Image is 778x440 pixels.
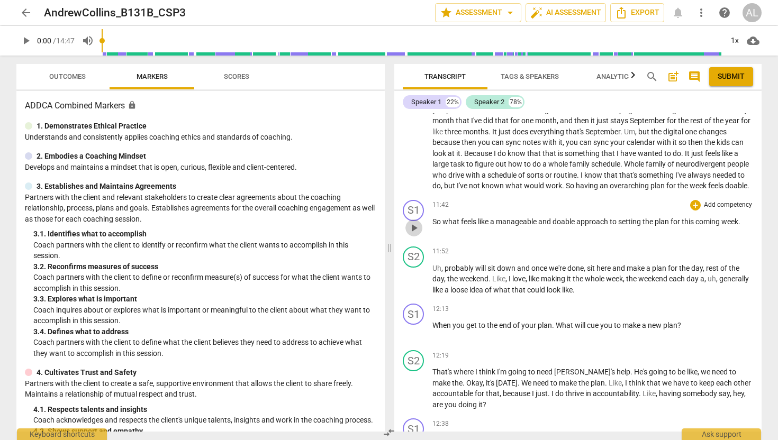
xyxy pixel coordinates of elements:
[25,132,376,143] p: Understands and consistently applies coaching ethics and standards of coaching.
[542,138,558,146] span: with
[529,274,541,283] span: like
[708,181,725,190] span: feels
[630,116,667,125] span: September
[432,286,445,294] span: like
[563,138,566,146] span: ,
[664,149,673,158] span: to
[478,217,490,226] span: like
[541,274,567,283] span: making
[224,72,249,80] span: Scores
[448,149,456,158] span: at
[717,138,731,146] span: kids
[538,217,553,226] span: and
[33,272,376,294] p: Coach partners with the client to define or reconfirm measure(s) of success for what the client w...
[460,149,464,158] span: .
[432,217,442,226] span: So
[456,116,471,125] span: that
[487,264,497,272] span: sit
[566,181,576,190] span: So
[44,6,186,20] h2: AndrewCollins_B131B_CSP3
[685,106,692,114] span: in
[646,264,652,272] span: a
[734,149,738,158] span: a
[700,274,704,283] span: a
[634,106,643,114] span: to
[432,149,448,158] span: look
[690,181,708,190] span: week
[49,72,86,80] span: Outcomes
[638,127,651,136] span: but
[747,34,759,47] span: cloud_download
[432,264,441,272] span: Filler word
[730,106,748,114] span: Every
[623,274,626,283] span: ,
[483,116,495,125] span: did
[738,171,745,179] span: to
[679,264,691,272] span: the
[705,149,722,158] span: feels
[695,217,721,226] span: coming
[709,67,753,86] button: Please Do Not Submit until your Assessment is Complete
[496,217,538,226] span: manageable
[558,149,565,158] span: is
[581,171,584,179] span: I
[673,149,681,158] span: do
[604,171,619,179] span: that
[721,217,738,226] span: week
[703,264,706,272] span: ,
[442,217,461,226] span: what
[548,160,569,168] span: whole
[435,3,521,22] button: Assessment
[560,106,590,114] span: because
[128,100,137,109] span: Assessment is enabled for this document. The competency model is locked and follows the assessmen...
[403,200,424,221] div: Change speaker
[432,116,456,125] span: month
[667,116,678,125] span: for
[492,274,505,283] span: Filler word
[596,264,612,272] span: here
[403,246,424,268] div: Change speaker
[703,200,753,210] p: Add competency
[33,228,376,240] div: 3. 1. Identifies what to accomplish
[469,106,481,114] span: the
[738,217,740,226] span: .
[447,274,459,283] span: the
[459,274,488,283] span: weekend
[560,116,574,125] span: and
[494,149,497,158] span: I
[695,6,708,19] span: more_vert
[542,149,558,158] span: that
[488,127,492,136] span: .
[627,264,646,272] span: make
[600,181,610,190] span: an
[747,181,749,190] span: .
[509,97,523,107] div: 78%
[558,138,563,146] span: it
[565,149,601,158] span: something
[587,264,596,272] span: sit
[545,171,554,179] span: or
[432,127,445,136] span: Filler word
[567,274,573,283] span: it
[627,138,657,146] span: calendar
[584,171,604,179] span: know
[490,217,496,226] span: a
[591,160,620,168] span: schedule
[405,219,422,236] button: Play
[445,286,450,294] span: a
[411,97,441,107] div: Speaker 1
[704,106,726,114] span: month
[475,160,495,168] span: figure
[566,138,580,146] span: you
[665,68,682,85] button: Add summary
[704,274,708,283] span: ,
[596,116,610,125] span: just
[567,264,584,272] span: done
[508,160,524,168] span: how
[440,6,453,19] span: star
[646,70,658,83] span: search
[508,149,527,158] span: know
[33,261,376,272] div: 3. 2. Reconfirms measures of success
[718,6,731,19] span: help
[708,274,716,283] span: Filler word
